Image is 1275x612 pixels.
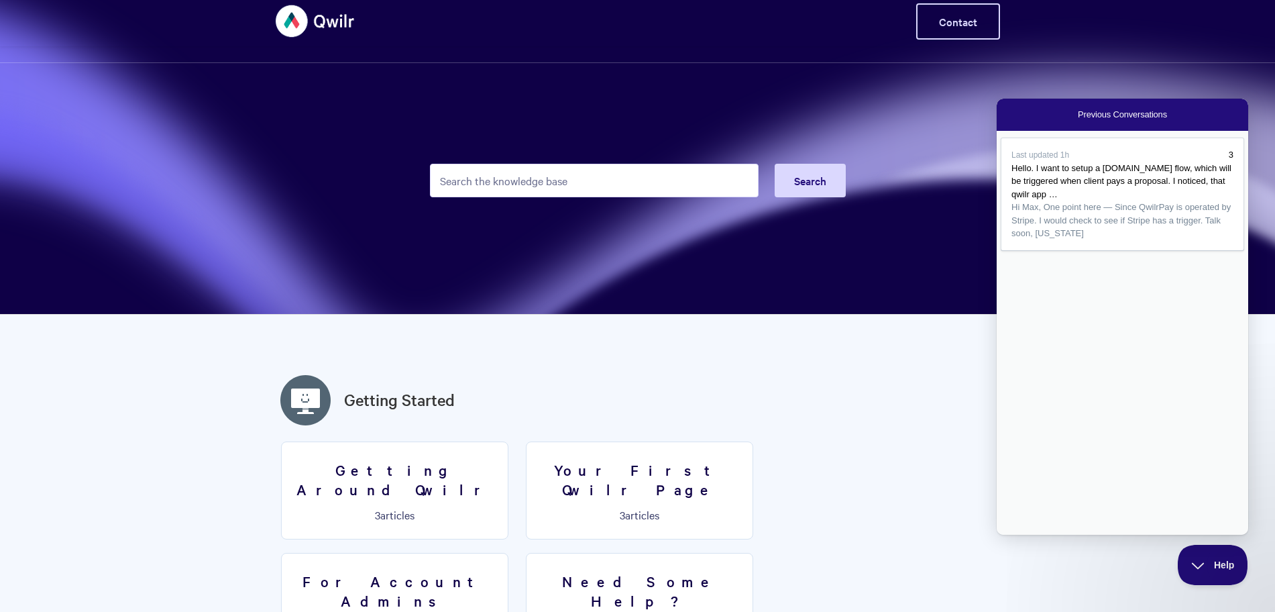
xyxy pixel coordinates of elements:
[620,507,625,522] span: 3
[290,460,500,499] h3: Getting Around Qwilr
[281,442,508,540] a: Getting Around Qwilr 3articles
[430,164,759,197] input: Search the knowledge base
[290,509,500,521] p: articles
[535,572,744,610] h3: Need Some Help?
[290,572,500,610] h3: For Account Admins
[344,388,455,412] a: Getting Started
[526,442,753,540] a: Your First Qwilr Page 3articles
[1178,545,1248,585] iframe: Help Scout Beacon - Close
[375,507,380,522] span: 3
[997,99,1248,535] iframe: Help Scout Beacon - Live Chat, Contact Form, and Knowledge Base
[775,164,846,197] button: Search
[916,3,1000,40] a: Contact
[535,460,744,499] h3: Your First Qwilr Page
[535,509,744,521] p: articles
[794,173,826,188] span: Search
